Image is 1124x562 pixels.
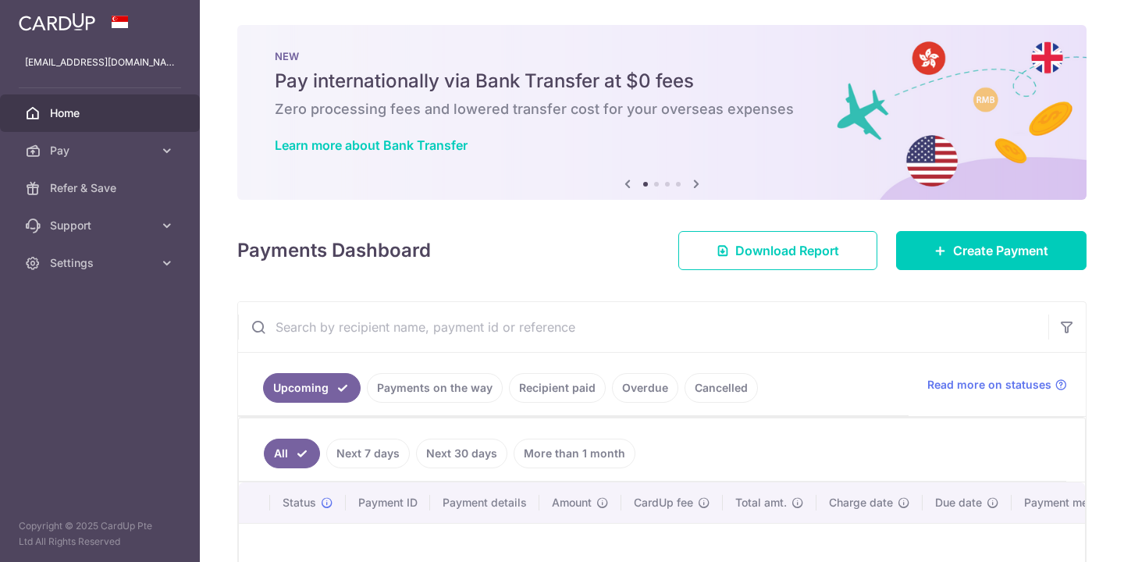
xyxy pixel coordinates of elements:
[367,373,503,403] a: Payments on the way
[50,180,153,196] span: Refer & Save
[19,12,95,31] img: CardUp
[634,495,693,510] span: CardUp fee
[735,495,787,510] span: Total amt.
[50,255,153,271] span: Settings
[346,482,430,523] th: Payment ID
[514,439,635,468] a: More than 1 month
[927,377,1051,393] span: Read more on statuses
[275,137,468,153] a: Learn more about Bank Transfer
[238,302,1048,352] input: Search by recipient name, payment id or reference
[237,25,1087,200] img: Bank transfer banner
[612,373,678,403] a: Overdue
[430,482,539,523] th: Payment details
[50,143,153,158] span: Pay
[552,495,592,510] span: Amount
[50,105,153,121] span: Home
[263,373,361,403] a: Upcoming
[829,495,893,510] span: Charge date
[275,50,1049,62] p: NEW
[50,218,153,233] span: Support
[283,495,316,510] span: Status
[935,495,982,510] span: Due date
[678,231,877,270] a: Download Report
[25,55,175,70] p: [EMAIL_ADDRESS][DOMAIN_NAME]
[275,100,1049,119] h6: Zero processing fees and lowered transfer cost for your overseas expenses
[326,439,410,468] a: Next 7 days
[509,373,606,403] a: Recipient paid
[953,241,1048,260] span: Create Payment
[927,377,1067,393] a: Read more on statuses
[264,439,320,468] a: All
[275,69,1049,94] h5: Pay internationally via Bank Transfer at $0 fees
[685,373,758,403] a: Cancelled
[896,231,1087,270] a: Create Payment
[735,241,839,260] span: Download Report
[237,237,431,265] h4: Payments Dashboard
[416,439,507,468] a: Next 30 days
